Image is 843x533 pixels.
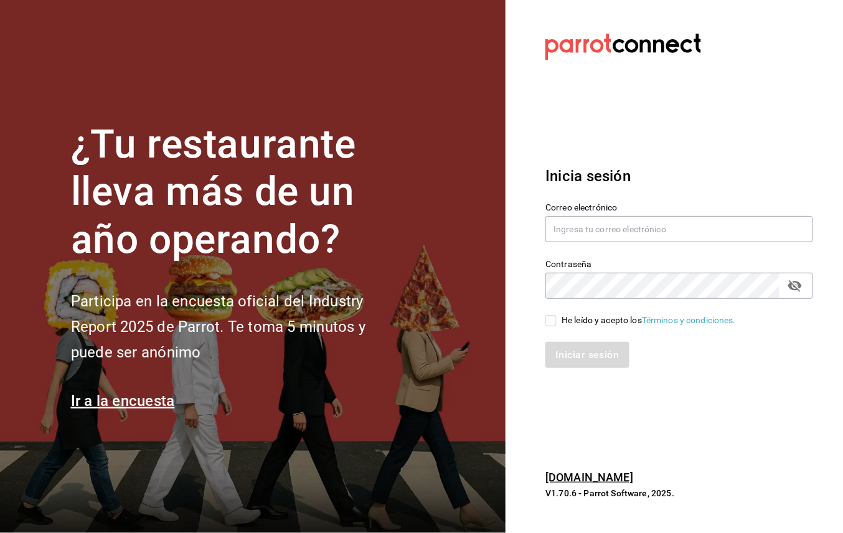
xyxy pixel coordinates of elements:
[562,314,736,327] div: He leído y acepto los
[545,216,813,242] input: Ingresa tu correo electrónico
[545,471,633,484] a: [DOMAIN_NAME]
[71,289,407,365] h2: Participa en la encuesta oficial del Industry Report 2025 de Parrot. Te toma 5 minutos y puede se...
[784,275,806,296] button: passwordField
[545,203,813,212] label: Correo electrónico
[545,165,813,187] h3: Inicia sesión
[642,315,736,325] a: Términos y condiciones.
[545,260,813,268] label: Contraseña
[71,121,407,264] h1: ¿Tu restaurante lleva más de un año operando?
[71,392,175,410] a: Ir a la encuesta
[545,487,813,499] p: V1.70.6 - Parrot Software, 2025.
